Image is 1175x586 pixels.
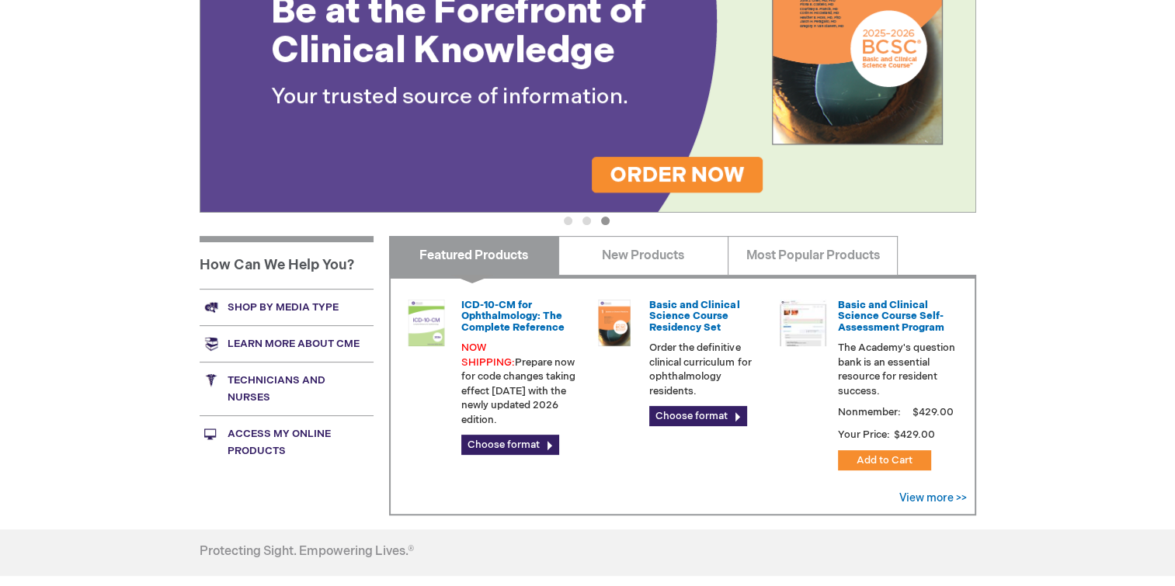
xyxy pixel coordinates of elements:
button: 2 of 3 [582,217,591,225]
strong: Nonmember: [838,403,901,422]
p: Order the definitive clinical curriculum for ophthalmology residents. [649,341,767,398]
a: Choose format [649,406,747,426]
a: Access My Online Products [200,415,374,469]
span: Add to Cart [857,454,913,466]
a: View more >> [899,491,967,505]
img: 0120008u_42.png [403,300,450,346]
a: Technicians and nurses [200,362,374,415]
button: Add to Cart [838,450,931,470]
a: Featured Products [389,236,559,275]
p: The Academy's question bank is an essential resource for resident success. [838,341,956,398]
button: 1 of 3 [564,217,572,225]
strong: Your Price: [838,428,890,441]
a: New Products [558,236,728,275]
a: Most Popular Products [728,236,898,275]
a: ICD-10-CM for Ophthalmology: The Complete Reference [461,299,565,334]
a: Shop by media type [200,289,374,325]
a: Basic and Clinical Science Course Self-Assessment Program [838,299,944,334]
h4: Protecting Sight. Empowering Lives.® [200,545,414,559]
a: Learn more about CME [200,325,374,362]
span: $429.00 [910,406,956,418]
img: bcscself_20.jpg [780,300,826,346]
font: NOW SHIPPING: [461,342,515,369]
button: 3 of 3 [601,217,610,225]
p: Prepare now for code changes taking effect [DATE] with the newly updated 2026 edition. [461,341,579,427]
a: Basic and Clinical Science Course Residency Set [649,299,739,334]
a: Choose format [461,435,559,455]
h1: How Can We Help You? [200,236,374,289]
span: $429.00 [892,428,937,441]
img: 02850963u_47.png [591,300,638,346]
